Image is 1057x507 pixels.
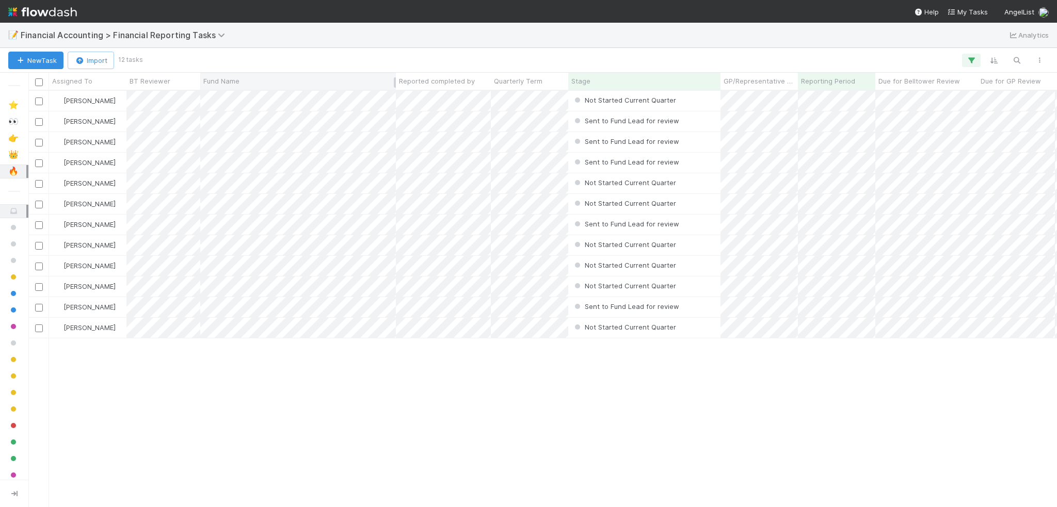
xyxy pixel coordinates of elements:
div: [PERSON_NAME] [53,137,116,147]
input: Toggle Row Selected [35,139,43,146]
span: Fund Name [203,76,239,86]
span: Not Started Current Quarter [572,323,676,331]
img: avatar_e5ec2f5b-afc7-4357-8cf1-2139873d70b1.png [54,323,62,332]
span: 👉 [8,134,19,142]
a: Analytics [1008,29,1049,41]
div: Not Started Current Quarter [572,281,676,291]
input: Toggle Row Selected [35,324,43,332]
div: [PERSON_NAME] [53,302,116,312]
span: Sent to Fund Lead for review [572,117,679,125]
span: [PERSON_NAME] [63,241,116,249]
div: [PERSON_NAME] [53,240,116,250]
img: avatar_e5ec2f5b-afc7-4357-8cf1-2139873d70b1.png [54,261,62,270]
input: Toggle Row Selected [35,263,43,270]
img: avatar_e5ec2f5b-afc7-4357-8cf1-2139873d70b1.png [54,138,62,146]
span: [PERSON_NAME] [63,158,116,167]
span: [PERSON_NAME] [63,261,116,270]
span: Financial Accounting > Financial Reporting Tasks [21,30,230,40]
button: Import [68,52,114,69]
input: Toggle All Rows Selected [35,78,43,86]
span: [PERSON_NAME] [63,138,116,146]
span: Not Started Current Quarter [572,96,676,104]
div: Not Started Current Quarter [572,95,676,105]
span: Assigned To [52,76,92,86]
div: Sent to Fund Lead for review [572,157,679,167]
div: Not Started Current Quarter [572,177,676,188]
span: Reporting Period [801,76,855,86]
span: [PERSON_NAME] [63,96,116,105]
span: [PERSON_NAME] [63,117,116,125]
div: Sent to Fund Lead for review [572,301,679,312]
input: Toggle Row Selected [35,242,43,250]
span: Sent to Fund Lead for review [572,137,679,145]
span: AngelList [1004,8,1034,16]
span: ⭐ [8,101,19,109]
div: [PERSON_NAME] [53,116,116,126]
span: [PERSON_NAME] [63,323,116,332]
img: avatar_e5ec2f5b-afc7-4357-8cf1-2139873d70b1.png [54,282,62,290]
span: Not Started Current Quarter [572,178,676,187]
span: 🔥 [8,167,19,175]
img: avatar_e5ec2f5b-afc7-4357-8cf1-2139873d70b1.png [54,200,62,208]
img: avatar_e5ec2f5b-afc7-4357-8cf1-2139873d70b1.png [54,158,62,167]
div: [PERSON_NAME] [53,199,116,209]
img: avatar_e5ec2f5b-afc7-4357-8cf1-2139873d70b1.png [54,117,62,125]
span: Not Started Current Quarter [572,240,676,249]
input: Toggle Row Selected [35,159,43,167]
div: Not Started Current Quarter [572,239,676,250]
img: avatar_e5ec2f5b-afc7-4357-8cf1-2139873d70b1.png [54,179,62,187]
span: [PERSON_NAME] [63,282,116,290]
span: [PERSON_NAME] [63,179,116,187]
span: Not Started Current Quarter [572,282,676,290]
div: [PERSON_NAME] [53,178,116,188]
span: [PERSON_NAME] [63,200,116,208]
span: Sent to Fund Lead for review [572,158,679,166]
span: BT Reviewer [130,76,170,86]
small: 12 tasks [118,55,143,64]
span: Reported completed by [399,76,475,86]
span: Quarterly Term [494,76,542,86]
div: [PERSON_NAME] [53,260,116,271]
img: logo-inverted-e16ddd16eac7371096b0.svg [8,3,77,21]
span: [PERSON_NAME] [63,220,116,228]
span: Not Started Current Quarter [572,199,676,207]
span: Due for GP Review [981,76,1041,86]
input: Toggle Row Selected [35,304,43,312]
span: Not Started Current Quarter [572,261,676,269]
img: avatar_e5ec2f5b-afc7-4357-8cf1-2139873d70b1.png [54,96,62,105]
div: [PERSON_NAME] [53,281,116,291]
span: 📝 [8,30,19,39]
input: Toggle Row Selected [35,180,43,188]
div: Help [914,7,939,17]
div: Sent to Fund Lead for review [572,116,679,126]
div: Not Started Current Quarter [572,260,676,270]
input: Toggle Row Selected [35,283,43,291]
span: Sent to Fund Lead for review [572,220,679,228]
button: NewTask [8,52,63,69]
input: Toggle Row Selected [35,118,43,126]
div: Not Started Current Quarter [572,322,676,332]
input: Toggle Row Selected [35,97,43,105]
span: Sent to Fund Lead for review [572,302,679,310]
img: avatar_e5ec2f5b-afc7-4357-8cf1-2139873d70b1.png [54,241,62,249]
span: 👀 [8,117,19,126]
a: My Tasks [947,7,988,17]
div: Not Started Current Quarter [572,198,676,208]
span: [PERSON_NAME] [63,303,116,311]
img: avatar_e5ec2f5b-afc7-4357-8cf1-2139873d70b1.png [1038,7,1049,18]
input: Toggle Row Selected [35,221,43,229]
div: [PERSON_NAME] [53,322,116,333]
div: [PERSON_NAME] [53,95,116,106]
img: avatar_e5ec2f5b-afc7-4357-8cf1-2139873d70b1.png [54,220,62,228]
span: GP/Representative wants to review [724,76,795,86]
div: Sent to Fund Lead for review [572,136,679,146]
div: [PERSON_NAME] [53,219,116,230]
div: [PERSON_NAME] [53,157,116,168]
span: 👑 [8,150,19,159]
span: Stage [571,76,590,86]
span: My Tasks [947,8,988,16]
input: Toggle Row Selected [35,201,43,208]
span: Due for Belltower Review [878,76,960,86]
div: Sent to Fund Lead for review [572,219,679,229]
img: avatar_e5ec2f5b-afc7-4357-8cf1-2139873d70b1.png [54,303,62,311]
